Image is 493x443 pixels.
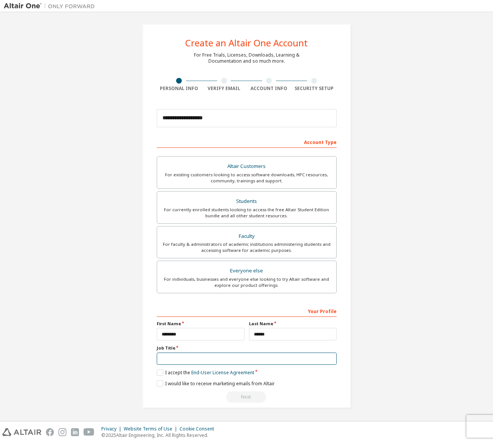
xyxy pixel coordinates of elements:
[157,305,337,317] div: Your Profile
[58,428,66,436] img: instagram.svg
[162,231,332,242] div: Faculty
[2,428,41,436] img: altair_logo.svg
[101,432,219,438] p: © 2025 Altair Engineering, Inc. All Rights Reserved.
[162,207,332,219] div: For currently enrolled students looking to access the free Altair Student Edition bundle and all ...
[162,266,332,276] div: Everyone else
[247,85,292,92] div: Account Info
[202,85,247,92] div: Verify Email
[157,369,254,376] label: I accept the
[162,196,332,207] div: Students
[185,38,308,47] div: Create an Altair One Account
[249,321,337,327] label: Last Name
[157,136,337,148] div: Account Type
[101,426,124,432] div: Privacy
[194,52,299,64] div: For Free Trials, Licenses, Downloads, Learning & Documentation and so much more.
[157,380,275,387] label: I would like to receive marketing emails from Altair
[162,161,332,172] div: Altair Customers
[83,428,95,436] img: youtube.svg
[157,391,337,403] div: Read and acccept EULA to continue
[162,241,332,253] div: For faculty & administrators of academic institutions administering students and accessing softwa...
[191,369,254,376] a: End-User License Agreement
[180,426,219,432] div: Cookie Consent
[157,85,202,92] div: Personal Info
[124,426,180,432] div: Website Terms of Use
[291,85,337,92] div: Security Setup
[71,428,79,436] img: linkedin.svg
[4,2,99,10] img: Altair One
[157,321,244,327] label: First Name
[162,276,332,288] div: For individuals, businesses and everyone else looking to try Altair software and explore our prod...
[46,428,54,436] img: facebook.svg
[157,345,337,351] label: Job Title
[162,172,332,184] div: For existing customers looking to access software downloads, HPC resources, community, trainings ...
